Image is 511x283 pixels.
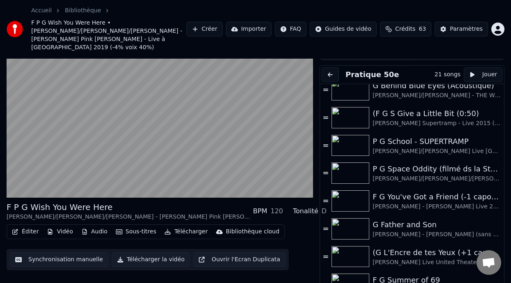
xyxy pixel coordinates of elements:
[373,91,501,100] div: [PERSON_NAME]/[PERSON_NAME] - THE WHO Live [GEOGRAPHIC_DATA][PERSON_NAME] 2022 (sans voix)
[112,252,190,267] button: Télécharger la vidéo
[373,175,501,183] div: [PERSON_NAME]/[PERSON_NAME]/[PERSON_NAME] (Version de [PERSON_NAME]) voix 30%
[435,22,488,37] button: Paramètres
[10,252,108,267] button: Synchronisation manuelle
[193,252,285,267] button: Ouvrir l'Ecran Duplicata
[373,247,501,258] div: (G L'Encre de tes Yeux (+1 capo 3)
[373,147,501,155] div: [PERSON_NAME]/[PERSON_NAME] Live [GEOGRAPHIC_DATA] (-4% voix 35%)
[113,226,160,237] button: Sous-titres
[31,7,52,15] a: Accueil
[342,69,402,80] button: Pratique 50e
[226,228,279,236] div: Bibliothèque cloud
[186,22,223,37] button: Créer
[7,201,253,213] div: F P G Wish You Were Here
[270,206,283,216] div: 120
[450,25,483,33] div: Paramètres
[373,80,501,91] div: G Behind Blue Eyes (Acoustique)
[373,219,501,231] div: G Father and Son
[373,231,501,239] div: [PERSON_NAME] - [PERSON_NAME] (sans voix)
[31,19,186,52] span: F P G Wish You Were Here • [PERSON_NAME]/[PERSON_NAME]/[PERSON_NAME] - [PERSON_NAME] Pink [PERSON...
[373,203,501,211] div: [PERSON_NAME] - [PERSON_NAME] Live 2021 (voix 35%)
[380,22,431,37] button: Crédits63
[373,258,501,267] div: [PERSON_NAME] Live United Theater LA (-5% voix 40%)
[7,21,23,37] img: youka
[44,226,76,237] button: Vidéo
[253,206,267,216] div: BPM
[9,226,42,237] button: Éditer
[373,163,501,175] div: P G Space Oddity (filmé ds la Station Spatiale Internationale)
[464,67,502,82] button: Jouer
[31,7,186,52] nav: breadcrumb
[226,22,272,37] button: Importer
[373,108,501,119] div: (F G S Give a Little Bit (0:50)
[78,226,111,237] button: Audio
[373,191,501,203] div: F G You've Got a Friend (-1 capo 1)
[275,22,306,37] button: FAQ
[435,71,460,79] div: 21 songs
[373,119,501,128] div: [PERSON_NAME] Supertramp - Live 2015 (-4%)
[310,22,377,37] button: Guides de vidéo
[65,7,101,15] a: Bibliothèque
[7,213,253,221] div: [PERSON_NAME]/[PERSON_NAME]/[PERSON_NAME] - [PERSON_NAME] Pink [PERSON_NAME] - Live à [GEOGRAPHIC...
[161,226,211,237] button: Télécharger
[476,250,501,275] div: Ouvrir le chat
[373,136,501,147] div: P G School - SUPERTRAMP
[293,206,318,216] div: Tonalité
[419,25,426,33] span: 63
[395,25,415,33] span: Crédits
